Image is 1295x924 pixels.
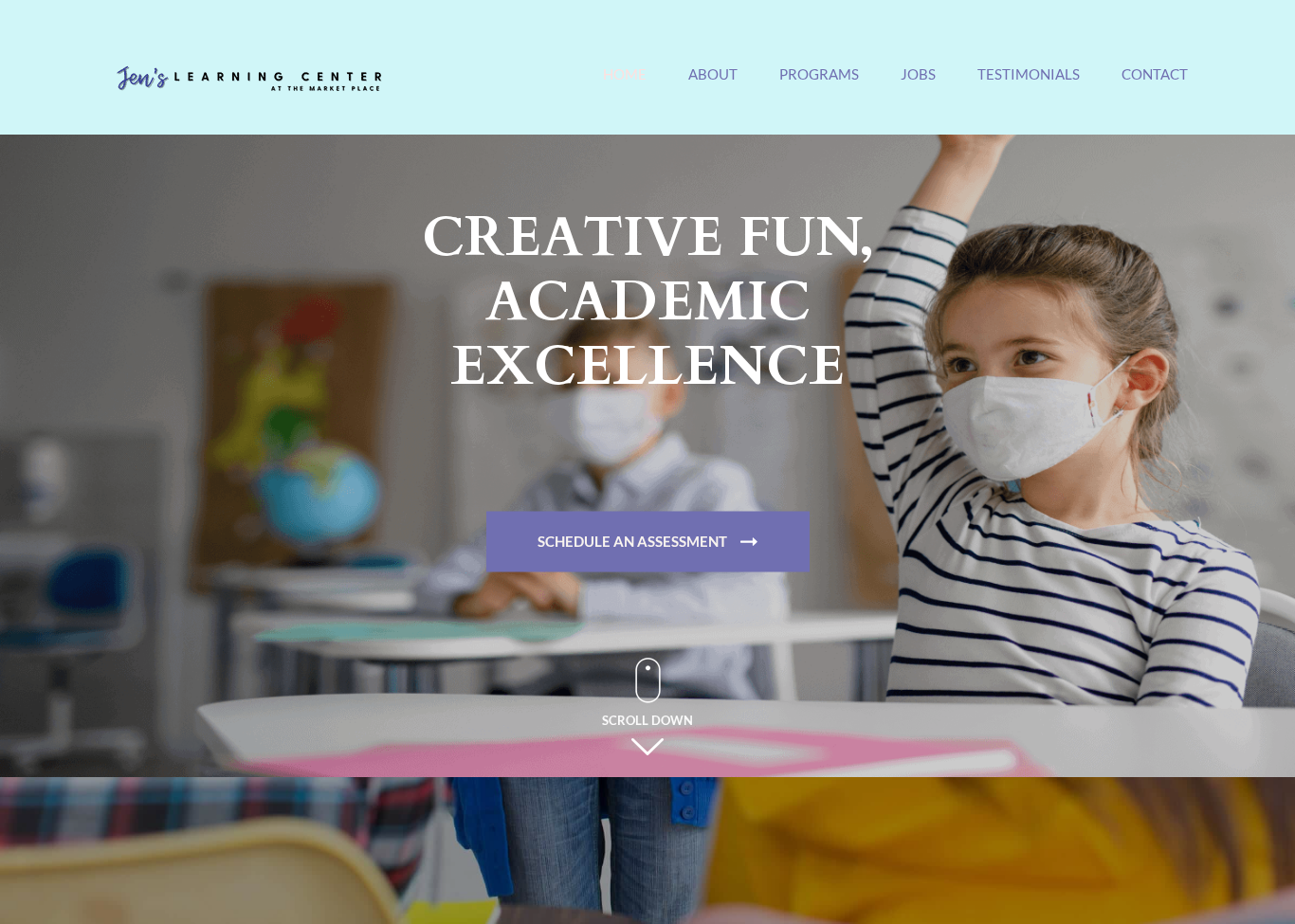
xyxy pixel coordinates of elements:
a: About [688,65,738,106]
span: Scroll Down [602,658,693,755]
img: Jen's Learning Center Logo Transparent [107,51,392,108]
a: Testimonials [977,65,1080,106]
a: Schedule An Assessment [486,511,810,571]
a: Contact [1122,65,1188,106]
a: Programs [779,65,859,106]
a: Home [603,65,647,106]
a: Jobs [901,65,936,106]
